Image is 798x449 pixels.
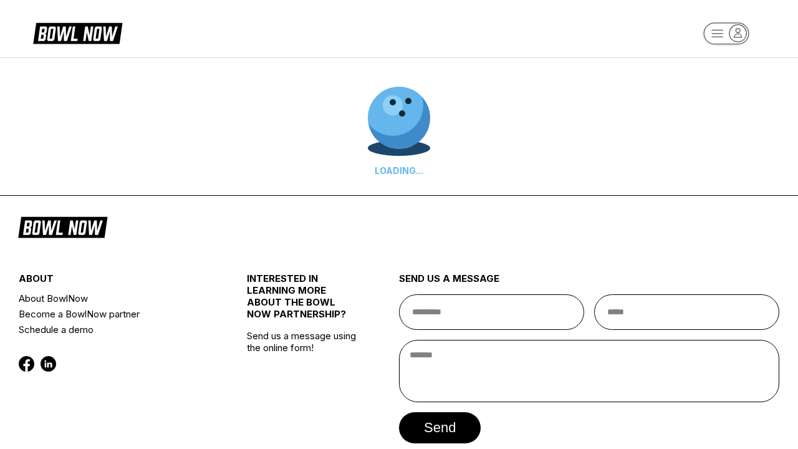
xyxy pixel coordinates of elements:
[399,273,779,294] div: send us a message
[19,306,209,322] a: Become a BowlNow partner
[19,273,209,291] div: about
[247,273,361,330] div: INTERESTED IN LEARNING MORE ABOUT THE BOWL NOW PARTNERSHIP?
[19,291,209,306] a: About BowlNow
[399,412,481,443] button: send
[368,165,430,176] div: LOADING...
[19,322,209,337] a: Schedule a demo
